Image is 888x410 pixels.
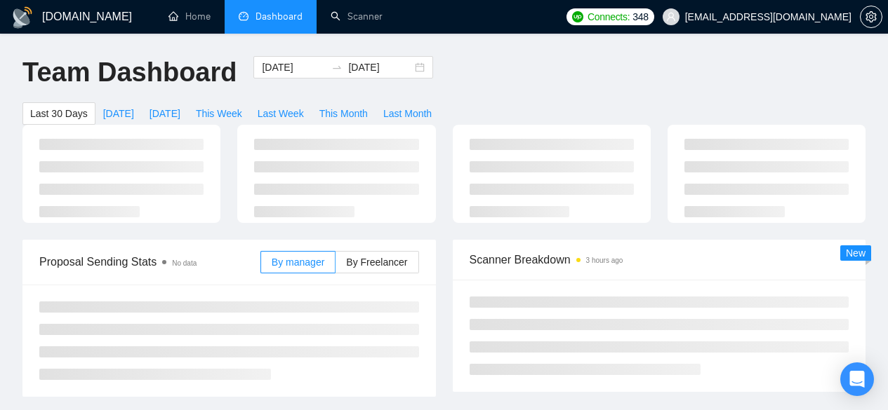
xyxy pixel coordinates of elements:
span: [DATE] [150,106,180,121]
button: This Week [188,102,250,125]
button: Last Month [376,102,439,125]
a: setting [860,11,882,22]
button: Last Week [250,102,312,125]
span: [DATE] [103,106,134,121]
span: setting [861,11,882,22]
span: By manager [272,257,324,268]
img: logo [11,6,34,29]
button: Last 30 Days [22,102,95,125]
span: This Week [196,106,242,121]
span: Last Month [383,106,432,121]
span: This Month [319,106,368,121]
span: Last 30 Days [30,106,88,121]
span: 348 [632,9,648,25]
span: Last Week [258,106,304,121]
span: user [666,12,676,22]
span: to [331,62,343,73]
img: upwork-logo.png [572,11,583,22]
button: [DATE] [95,102,142,125]
button: [DATE] [142,102,188,125]
input: End date [348,60,412,75]
time: 3 hours ago [586,257,623,264]
span: Scanner Breakdown [470,251,849,268]
div: Open Intercom Messenger [840,362,874,396]
button: setting [860,6,882,28]
span: swap-right [331,62,343,73]
span: Proposal Sending Stats [39,253,260,271]
span: New [846,247,866,259]
span: dashboard [239,11,248,21]
a: searchScanner [331,11,383,22]
span: No data [172,259,197,267]
h1: Team Dashboard [22,56,237,89]
span: Dashboard [256,11,303,22]
button: This Month [312,102,376,125]
span: By Freelancer [346,257,407,268]
input: Start date [262,60,326,75]
span: Connects: [588,9,630,25]
a: homeHome [168,11,211,22]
